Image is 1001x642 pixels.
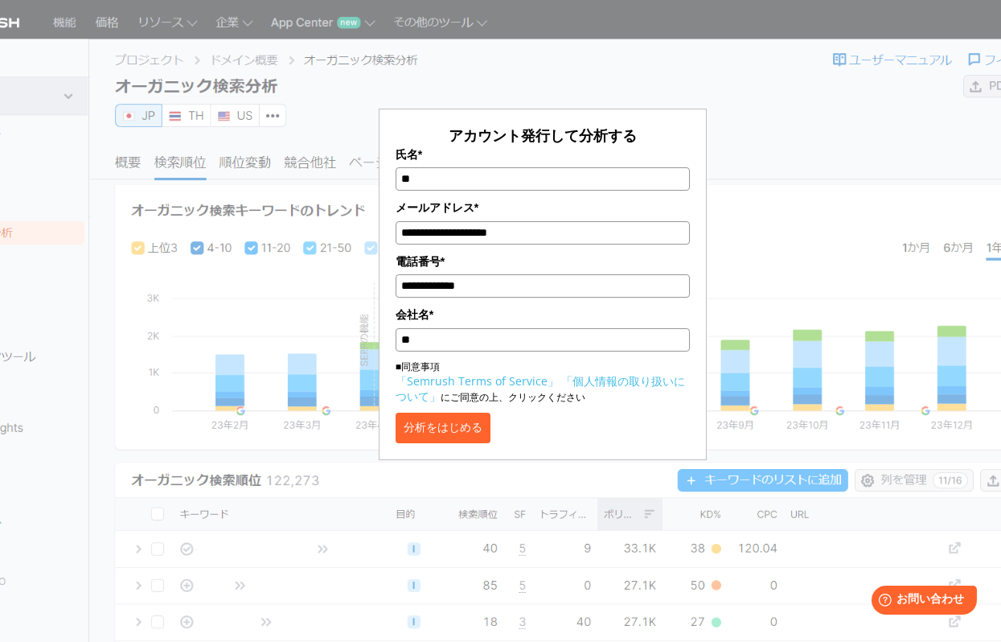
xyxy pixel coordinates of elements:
[396,253,691,270] label: 電話番号*
[858,579,983,624] iframe: Help widget launcher
[396,413,490,443] button: 分析をはじめる
[396,360,691,405] p: ■同意事項 にご同意の上、クリックください
[449,126,637,145] span: アカウント発行して分析する
[396,373,559,389] a: 「Semrush Terms of Service」
[396,373,685,404] a: 「個人情報の取り扱いについて」
[396,199,691,216] label: メールアドレス*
